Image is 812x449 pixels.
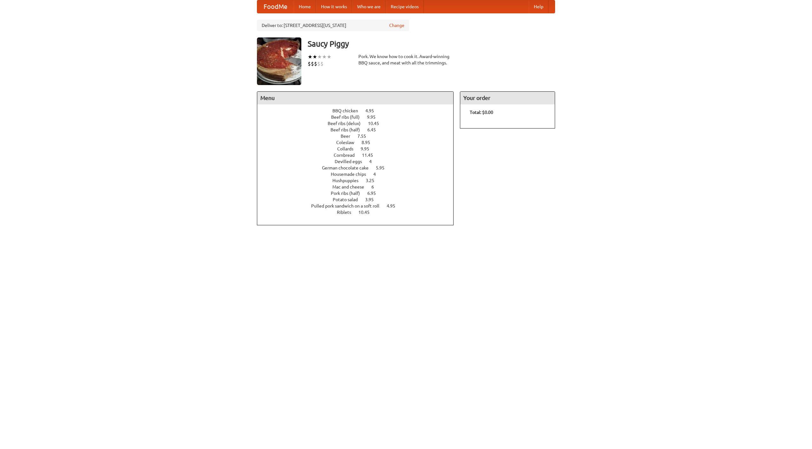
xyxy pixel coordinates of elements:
a: Pork ribs (half) 6.95 [331,191,388,196]
a: Beef ribs (delux) 10.45 [328,121,391,126]
span: 4 [373,172,382,177]
a: Change [389,22,404,29]
span: 4.95 [365,108,380,113]
span: 3.25 [366,178,381,183]
a: Potato salad 3.95 [333,197,385,202]
span: 10.45 [358,210,376,215]
b: Total: $0.00 [470,110,493,115]
span: Beef ribs (half) [331,127,366,132]
a: Who we are [352,0,386,13]
span: 9.95 [361,146,376,151]
span: 5.95 [376,165,391,170]
a: FoodMe [257,0,294,13]
span: 6 [371,184,380,189]
a: Cornbread 11.45 [334,153,385,158]
a: Home [294,0,316,13]
span: 8.95 [362,140,377,145]
span: 10.45 [368,121,385,126]
h3: Saucy Piggy [308,37,555,50]
a: Mac and cheese 6 [332,184,386,189]
a: Collards 9.95 [337,146,381,151]
span: Hushpuppies [332,178,365,183]
div: Pork. We know how to cook it. Award-winning BBQ sauce, and meat with all the trimmings. [358,53,454,66]
span: Pulled pork sandwich on a soft roll [311,203,386,208]
a: Devilled eggs 4 [335,159,383,164]
a: Pulled pork sandwich on a soft roll 4.95 [311,203,407,208]
span: Cornbread [334,153,361,158]
li: $ [311,60,314,67]
li: ★ [317,53,322,60]
span: Beef ribs (delux) [328,121,367,126]
a: Coleslaw 8.95 [336,140,382,145]
a: German chocolate cake 5.95 [322,165,396,170]
h4: Your order [460,92,555,104]
a: Help [529,0,548,13]
span: German chocolate cake [322,165,375,170]
div: Deliver to: [STREET_ADDRESS][US_STATE] [257,20,409,31]
li: $ [320,60,324,67]
a: BBQ chicken 4.95 [332,108,386,113]
li: $ [317,60,320,67]
li: $ [314,60,317,67]
span: 3.95 [365,197,380,202]
span: 11.45 [362,153,379,158]
li: ★ [327,53,331,60]
span: 9.95 [367,115,382,120]
li: ★ [312,53,317,60]
span: Coleslaw [336,140,361,145]
span: Devilled eggs [335,159,368,164]
li: $ [308,60,311,67]
span: 6.45 [367,127,382,132]
span: 4 [369,159,378,164]
a: How it works [316,0,352,13]
span: Riblets [337,210,357,215]
span: 6.95 [367,191,382,196]
li: ★ [322,53,327,60]
a: Housemade chips 4 [331,172,388,177]
span: Potato salad [333,197,364,202]
span: Pork ribs (half) [331,191,366,196]
span: Housemade chips [331,172,372,177]
a: Hushpuppies 3.25 [332,178,386,183]
span: Beer [341,134,357,139]
span: Collards [337,146,360,151]
span: 7.55 [357,134,372,139]
a: Recipe videos [386,0,424,13]
span: Mac and cheese [332,184,370,189]
span: Beef ribs (full) [331,115,366,120]
img: angular.jpg [257,37,301,85]
a: Beer 7.55 [341,134,378,139]
span: 4.95 [387,203,402,208]
a: Beef ribs (full) 9.95 [331,115,387,120]
h4: Menu [257,92,453,104]
li: ★ [308,53,312,60]
a: Riblets 10.45 [337,210,381,215]
a: Beef ribs (half) 6.45 [331,127,388,132]
span: BBQ chicken [332,108,364,113]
